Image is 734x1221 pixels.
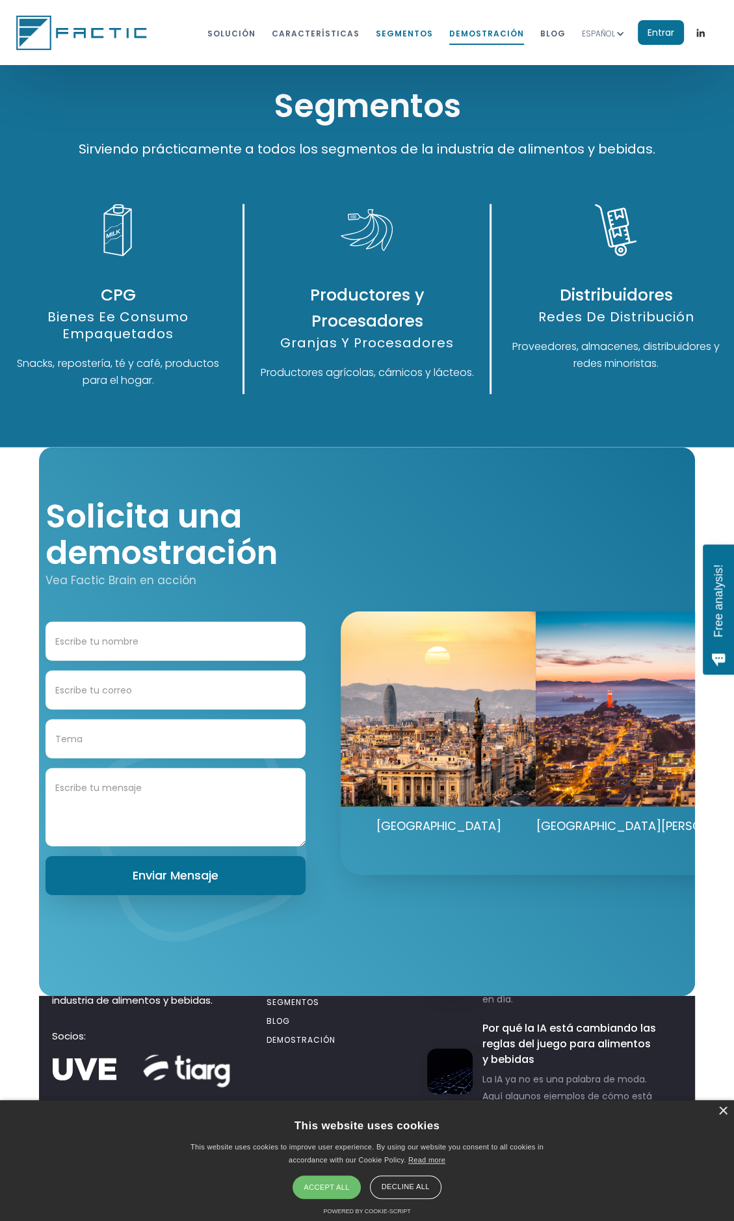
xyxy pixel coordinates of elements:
[293,1175,360,1199] div: Accept all
[427,1021,657,1121] a: Por qué la IA está cambiando las reglas del juego para alimentos y bebidasLa IA ya no es una pala...
[638,20,684,45] a: Entrar
[482,1021,657,1067] h4: Por qué la IA está cambiando las reglas del juego para alimentos y bebidas
[267,1013,400,1032] a: BLOG
[505,282,727,308] h3: Distribuidores
[190,1143,544,1164] span: This website uses cookies to improve user experience. By using our website you consent to all coo...
[207,21,256,45] a: Solución
[482,1071,657,1121] p: La IA ya no es una palabra de moda. Aquí algunos ejemplos de cómo está mejorando Ops.
[718,1107,727,1116] div: ×
[46,571,306,589] div: Vea Factic Brain en acción
[295,1110,440,1141] div: This website uses cookies
[582,12,638,53] div: ESPAÑOL
[46,622,306,895] form: Contact Form
[46,622,306,661] input: Escribe tu nombre
[323,1208,410,1214] a: Powered by cookie-script
[46,719,306,758] input: Tema
[370,1175,441,1199] div: Decline all
[46,498,306,571] h1: Solicita una demostración
[505,338,727,372] p: Proveedores, almacenes, distribuidores y redes minoristas.
[7,308,229,342] div: Bienes ee Consumo empaquetados
[46,856,306,895] input: Enviar Mensaje
[272,21,360,45] a: características
[408,1156,445,1164] a: Read more
[505,308,727,325] div: Redes de distribución
[540,21,566,45] a: BLOG
[267,1032,400,1051] a: dEMOstración
[341,807,536,833] div: [GEOGRAPHIC_DATA]
[7,355,229,389] p: Snacks, repostería, té y café, productos para el hogar.
[582,27,615,40] div: ESPAÑOL
[376,21,433,45] a: segmentos
[257,334,477,351] div: Granjas y procesadores
[267,995,400,1013] a: segmentos
[257,364,477,381] p: Productores agrícolas, cárnicos y lácteos.
[7,282,229,308] h3: CPG
[257,282,477,334] h3: Productores y Procesadores
[46,671,306,710] input: Escribe tu correo
[52,1027,233,1044] p: Socios:
[449,21,524,45] a: dEMOstración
